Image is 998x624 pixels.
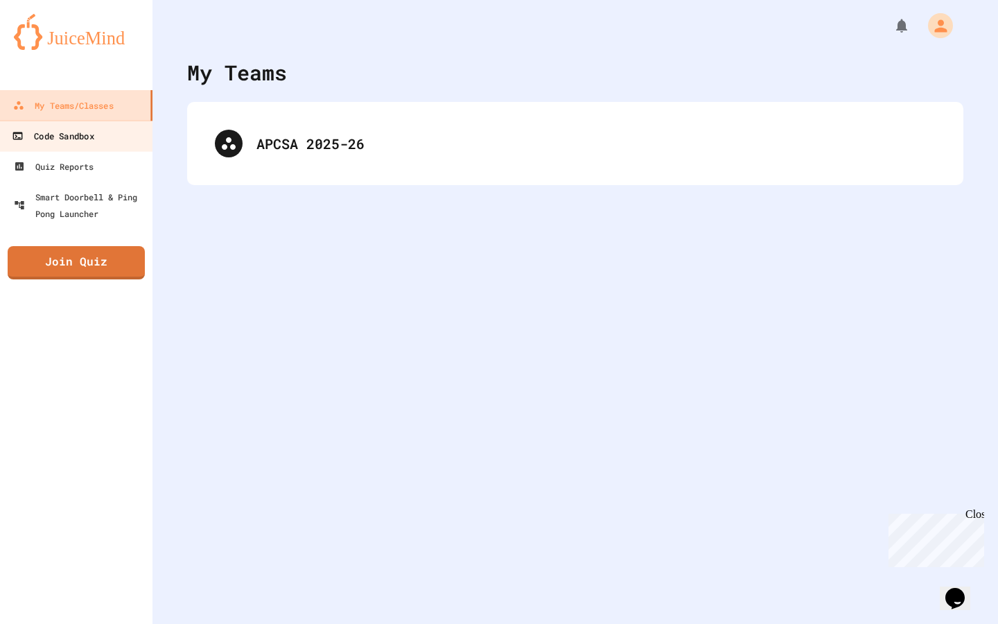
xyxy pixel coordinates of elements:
[940,569,984,610] iframe: chat widget
[12,128,94,145] div: Code Sandbox
[201,116,949,171] div: APCSA 2025-26
[187,57,287,88] div: My Teams
[883,508,984,567] iframe: chat widget
[256,133,936,154] div: APCSA 2025-26
[13,97,114,114] div: My Teams/Classes
[14,158,94,175] div: Quiz Reports
[6,6,96,88] div: Chat with us now!Close
[913,10,956,42] div: My Account
[14,14,139,50] img: logo-orange.svg
[14,189,147,222] div: Smart Doorbell & Ping Pong Launcher
[868,14,913,37] div: My Notifications
[8,246,145,279] a: Join Quiz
